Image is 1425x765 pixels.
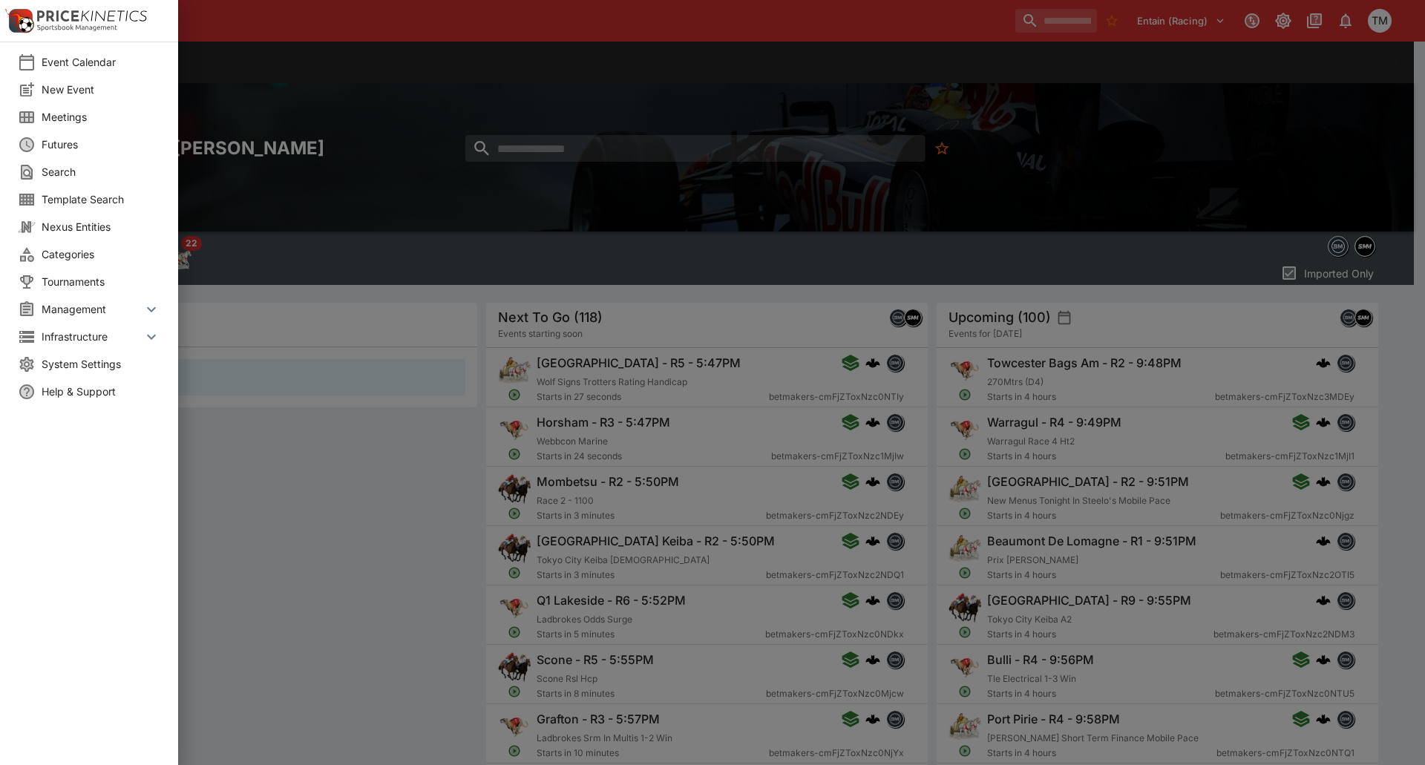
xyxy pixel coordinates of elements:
[42,137,160,152] span: Futures
[42,274,160,289] span: Tournaments
[42,329,142,344] span: Infrastructure
[42,246,160,262] span: Categories
[42,356,160,372] span: System Settings
[4,6,34,36] img: PriceKinetics Logo
[42,219,160,234] span: Nexus Entities
[37,24,117,31] img: Sportsbook Management
[42,54,160,70] span: Event Calendar
[42,109,160,125] span: Meetings
[42,191,160,207] span: Template Search
[42,384,160,399] span: Help & Support
[42,164,160,180] span: Search
[42,301,142,317] span: Management
[42,82,160,97] span: New Event
[37,10,147,22] img: PriceKinetics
